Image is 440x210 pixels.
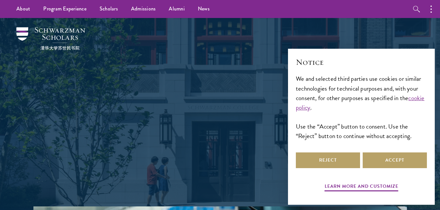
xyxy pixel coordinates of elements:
[296,93,425,112] a: cookie policy
[363,152,427,168] button: Accept
[16,27,85,50] img: Schwarzman Scholars
[325,182,398,192] button: Learn more and customize
[296,74,427,140] div: We and selected third parties use cookies or similar technologies for technical purposes and, wit...
[296,57,427,68] h2: Notice
[296,152,360,168] button: Reject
